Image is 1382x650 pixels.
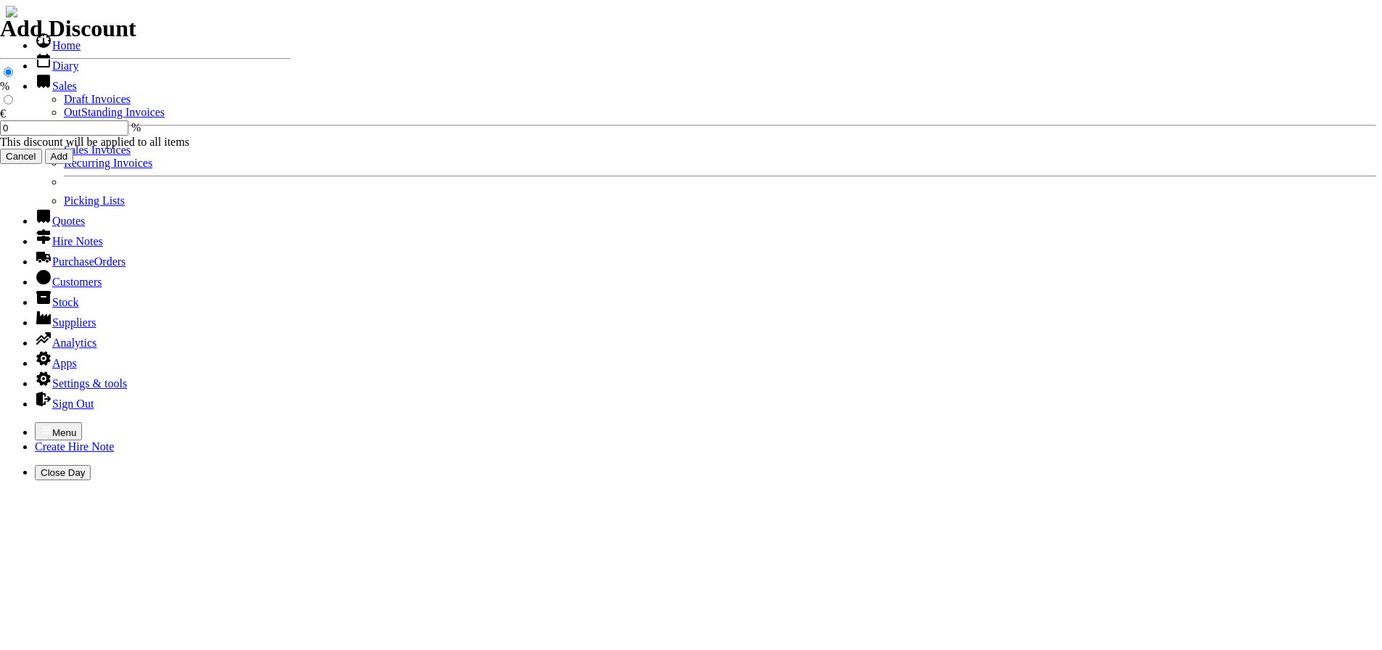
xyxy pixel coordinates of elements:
li: Suppliers [35,309,1376,329]
a: Suppliers [35,316,96,329]
button: Close Day [35,465,91,480]
input: Add [45,149,74,164]
li: Stock [35,289,1376,309]
a: Sign Out [35,398,94,410]
a: Stock [35,296,78,308]
a: Settings & tools [35,377,127,390]
button: Menu [35,422,82,440]
a: Apps [35,357,77,369]
span: % [131,121,141,133]
ul: Sales [35,93,1376,207]
input: % [4,67,13,77]
a: Hire Notes [35,235,103,247]
a: Create Hire Note [35,440,114,453]
li: Hire Notes [35,228,1376,248]
input: € [4,95,13,104]
a: PurchaseOrders [35,255,126,268]
a: Quotes [35,215,85,227]
a: Picking Lists [64,194,125,207]
a: Analytics [35,337,96,349]
li: Sales [35,73,1376,207]
a: Customers [35,276,102,288]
